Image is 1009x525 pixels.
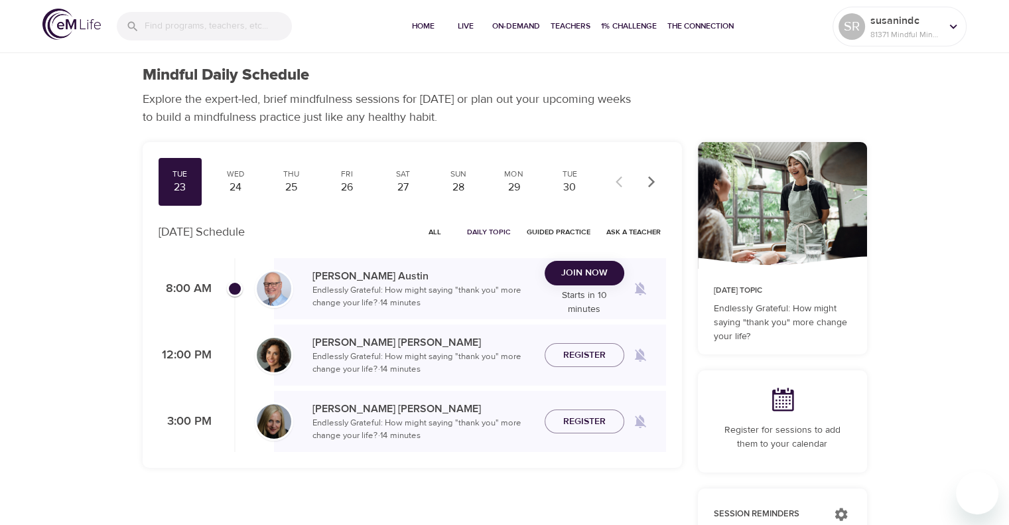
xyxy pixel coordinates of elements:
[414,222,456,242] button: All
[545,261,624,285] button: Join Now
[521,222,596,242] button: Guided Practice
[407,19,439,33] span: Home
[312,350,534,376] p: Endlessly Grateful: How might saying "thank you" more change your life? · 14 minutes
[219,180,252,195] div: 24
[870,29,941,40] p: 81371 Mindful Minutes
[553,180,586,195] div: 30
[42,9,101,40] img: logo
[956,472,998,514] iframe: Button to launch messaging window
[330,169,364,180] div: Fri
[219,169,252,180] div: Wed
[257,338,291,372] img: Ninette_Hupp-min.jpg
[442,169,475,180] div: Sun
[545,343,624,368] button: Register
[312,268,534,284] p: [PERSON_NAME] Austin
[462,222,516,242] button: Daily Topic
[563,413,606,430] span: Register
[312,284,534,310] p: Endlessly Grateful: How might saying "thank you" more change your life? · 14 minutes
[714,423,851,451] p: Register for sessions to add them to your calendar
[386,180,419,195] div: 27
[164,180,197,195] div: 23
[159,413,212,431] p: 3:00 PM
[492,19,540,33] span: On-Demand
[606,226,661,238] span: Ask a Teacher
[467,226,511,238] span: Daily Topic
[714,285,851,297] p: [DATE] Topic
[498,169,531,180] div: Mon
[386,169,419,180] div: Sat
[143,90,640,126] p: Explore the expert-led, brief mindfulness sessions for [DATE] or plan out your upcoming weeks to ...
[312,401,534,417] p: [PERSON_NAME] [PERSON_NAME]
[714,508,821,521] p: Session Reminders
[714,302,851,344] p: Endlessly Grateful: How might saying "thank you" more change your life?
[527,226,590,238] span: Guided Practice
[275,169,308,180] div: Thu
[870,13,941,29] p: susanindc
[312,335,534,350] p: [PERSON_NAME] [PERSON_NAME]
[257,271,291,306] img: Jim_Austin_Headshot_min.jpg
[159,223,245,241] p: [DATE] Schedule
[601,19,657,33] span: 1% Challenge
[601,222,666,242] button: Ask a Teacher
[419,226,451,238] span: All
[561,265,608,281] span: Join Now
[545,289,624,317] p: Starts in 10 minutes
[667,19,734,33] span: The Connection
[143,66,309,85] h1: Mindful Daily Schedule
[839,13,865,40] div: SR
[624,273,656,305] span: Remind me when a class goes live every Tuesday at 8:00 AM
[563,347,606,364] span: Register
[164,169,197,180] div: Tue
[257,404,291,439] img: Diane_Renz-min.jpg
[450,19,482,33] span: Live
[312,417,534,443] p: Endlessly Grateful: How might saying "thank you" more change your life? · 14 minutes
[498,180,531,195] div: 29
[145,12,292,40] input: Find programs, teachers, etc...
[159,280,212,298] p: 8:00 AM
[551,19,590,33] span: Teachers
[553,169,586,180] div: Tue
[330,180,364,195] div: 26
[545,410,624,434] button: Register
[159,346,212,364] p: 12:00 PM
[275,180,308,195] div: 25
[624,339,656,371] span: Remind me when a class goes live every Tuesday at 12:00 PM
[442,180,475,195] div: 28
